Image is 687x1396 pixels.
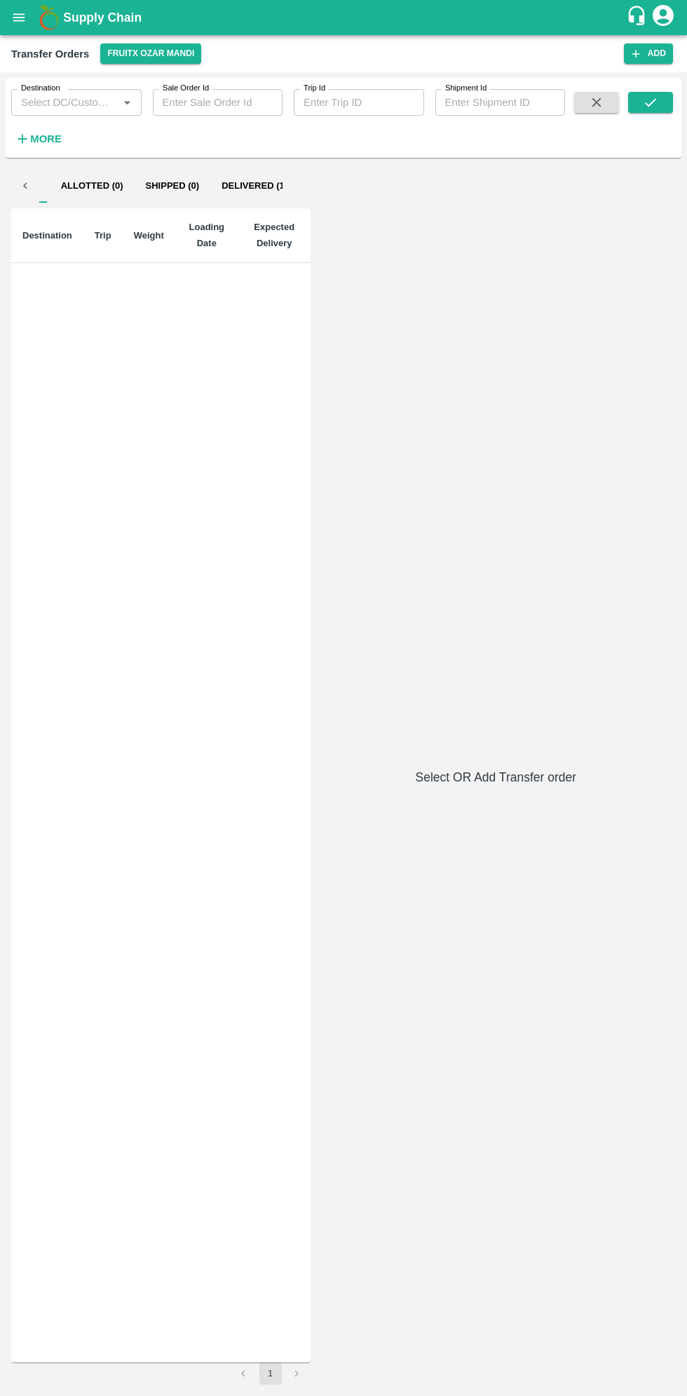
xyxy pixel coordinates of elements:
[135,169,211,203] button: Shipped (0)
[254,222,294,248] b: Expected Delivery
[626,5,651,30] div: customer-support
[22,230,72,241] b: Destination
[11,127,65,151] button: More
[50,169,135,203] button: Allotted (0)
[651,3,676,32] div: account of current user
[210,169,299,203] button: Delivered (1)
[118,93,136,112] button: Open
[15,93,114,112] input: Select DC/Customer
[163,83,209,94] label: Sale Order Id
[21,83,60,94] label: Destination
[63,8,626,27] a: Supply Chain
[435,89,566,116] input: Enter Shipment ID
[189,222,225,248] b: Loading Date
[294,89,424,116] input: Enter Trip ID
[231,1362,311,1385] nav: pagination navigation
[445,83,487,94] label: Shipment Id
[11,45,89,63] div: Transfer Orders
[624,43,673,64] button: Add
[259,1362,282,1385] button: page 1
[316,767,676,787] h6: Select OR Add Transfer order
[95,230,111,241] b: Trip
[35,4,63,32] img: logo
[153,89,283,116] input: Enter Sale Order Id
[100,43,201,64] button: Select DC
[3,1,35,34] button: open drawer
[304,83,325,94] label: Trip Id
[30,133,62,145] strong: More
[134,230,164,241] b: Weight
[63,11,142,25] b: Supply Chain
